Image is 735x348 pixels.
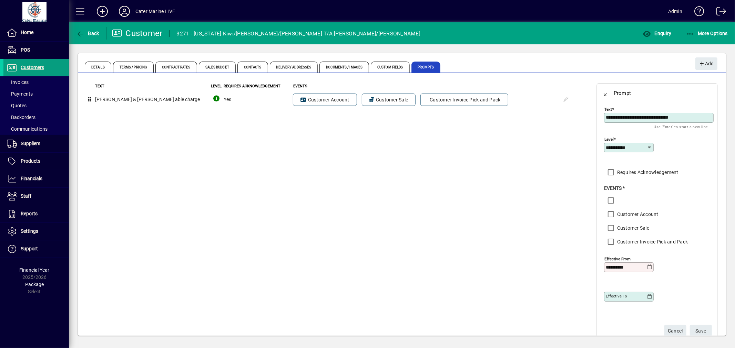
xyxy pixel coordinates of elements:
[686,31,728,36] span: More Options
[606,294,627,298] mat-label: Effective To
[155,62,197,73] span: Contract Rates
[21,158,40,164] span: Products
[369,96,408,103] span: Customer Sale
[604,137,614,142] mat-label: Level
[223,83,293,90] th: Requires Acknowledgement
[21,30,33,35] span: Home
[3,205,69,222] a: Reports
[604,185,625,191] span: Events *
[695,57,717,70] button: Add
[270,62,318,73] span: Delivery Addresses
[3,188,69,205] a: Staff
[616,225,649,231] label: Customer Sale
[3,42,69,59] a: POS
[3,24,69,41] a: Home
[7,91,33,97] span: Payments
[411,62,441,73] span: Prompts
[3,153,69,170] a: Products
[3,76,69,88] a: Invoices
[25,282,44,287] span: Package
[135,6,175,17] div: Cater Marine LIVE
[21,65,44,70] span: Customers
[616,211,659,218] label: Customer Account
[696,325,706,337] span: ave
[177,28,421,39] div: 3271 - [US_STATE] Kiwi/[PERSON_NAME]/[PERSON_NAME] T/A [PERSON_NAME]/[PERSON_NAME]
[113,5,135,18] button: Profile
[690,325,712,337] button: Save
[3,111,69,123] a: Backorders
[668,6,682,17] div: Admin
[3,135,69,152] a: Suppliers
[199,62,236,73] span: Sales Budget
[3,240,69,258] a: Support
[604,257,631,261] mat-label: Effective From
[641,27,673,40] button: Enquiry
[616,169,678,176] label: Requires Acknowledgement
[614,88,631,99] div: Prompt
[21,176,42,181] span: Financials
[3,88,69,100] a: Payments
[616,238,688,245] label: Customer Invoice Pick and Pack
[69,27,107,40] app-page-header-button: Back
[668,325,683,337] span: Cancel
[684,27,730,40] button: More Options
[3,123,69,135] a: Communications
[604,107,612,112] mat-label: Text
[20,267,50,273] span: Financial Year
[91,5,113,18] button: Add
[654,123,708,131] mat-hint: Use 'Enter' to start a new line
[21,193,31,199] span: Staff
[300,96,349,103] span: Customer Account
[696,328,698,334] span: S
[699,58,714,69] span: Add
[21,47,30,53] span: POS
[95,90,210,110] td: [PERSON_NAME] & [PERSON_NAME] able charge
[3,170,69,187] a: Financials
[689,1,704,24] a: Knowledge Base
[21,141,40,146] span: Suppliers
[664,325,686,337] button: Cancel
[85,62,111,73] span: Details
[7,103,27,108] span: Quotes
[21,246,38,251] span: Support
[3,223,69,240] a: Settings
[597,85,614,101] button: Back
[76,31,99,36] span: Back
[223,90,293,110] td: Yes
[113,62,154,73] span: Terms / Pricing
[428,96,501,103] span: Customer Invoice Pick and Pack
[319,62,369,73] span: Documents / Images
[3,100,69,111] a: Quotes
[237,62,268,73] span: Contacts
[112,28,163,39] div: Customer
[7,126,48,132] span: Communications
[210,83,223,90] th: Level
[711,1,726,24] a: Logout
[7,79,29,85] span: Invoices
[21,211,38,216] span: Reports
[371,62,409,73] span: Custom Fields
[643,31,671,36] span: Enquiry
[7,115,35,120] span: Backorders
[95,83,210,90] th: Text
[293,83,557,90] th: Events
[74,27,101,40] button: Back
[21,228,38,234] span: Settings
